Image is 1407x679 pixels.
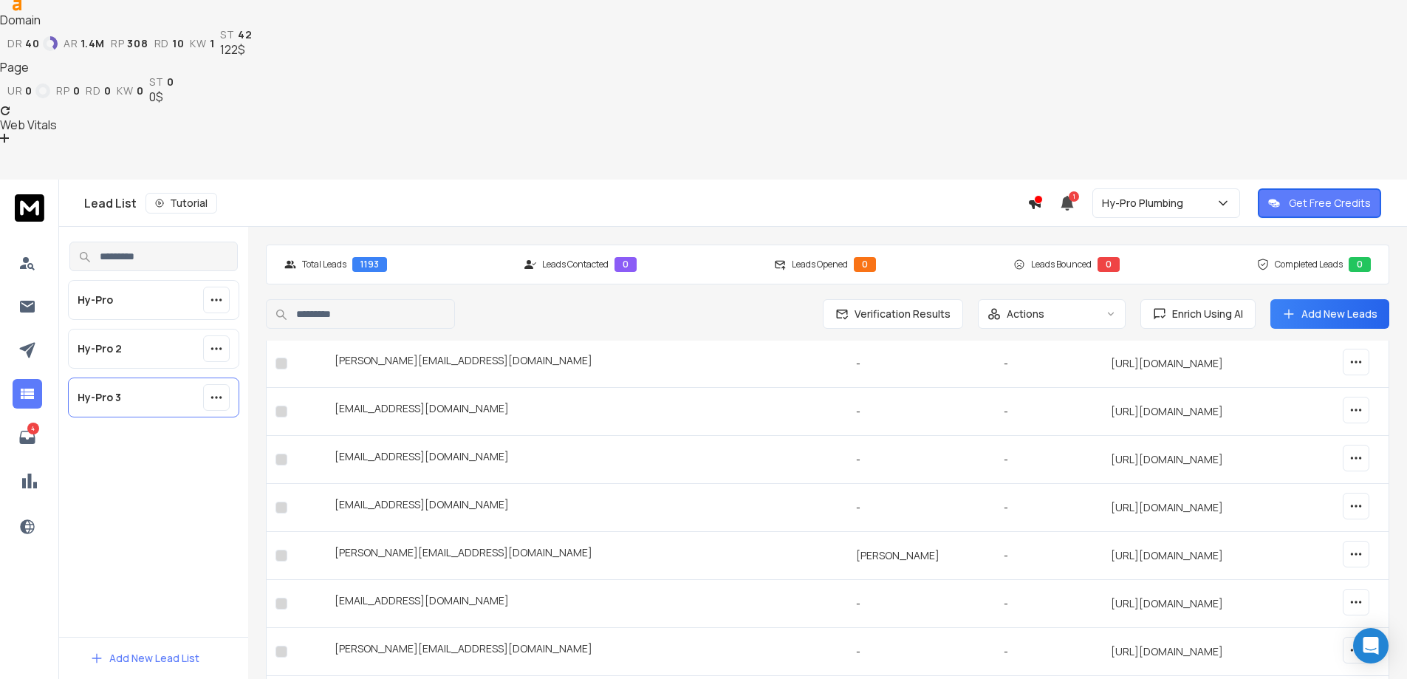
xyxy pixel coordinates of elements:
span: 308 [127,38,148,50]
p: Completed Leads [1275,259,1343,270]
td: [PERSON_NAME] [847,532,994,580]
td: - [995,580,1102,628]
span: 40 [25,38,39,50]
span: dr [7,38,22,50]
div: [PERSON_NAME][EMAIL_ADDRESS][DOMAIN_NAME] [335,545,838,566]
div: 0 [1349,257,1371,272]
a: kw1 [190,38,214,50]
span: 0 [137,85,144,97]
a: rp308 [111,38,148,50]
a: ar1.4M [64,38,105,50]
span: 42 [238,29,252,41]
a: dr40 [7,36,58,51]
button: Verification Results [823,299,963,329]
span: 0 [25,85,32,97]
a: rd10 [154,38,185,50]
span: 1 [210,38,215,50]
div: 0$ [149,88,174,106]
td: - [847,628,994,676]
div: [EMAIL_ADDRESS][DOMAIN_NAME] [335,497,838,518]
div: 0 [854,257,876,272]
p: Hy-Pro 2 [78,341,122,356]
td: - [847,340,994,388]
button: Enrich Using AI [1140,299,1256,329]
div: [PERSON_NAME][EMAIL_ADDRESS][DOMAIN_NAME] [335,641,838,662]
div: Open Intercom Messenger [1353,628,1389,663]
td: [URL][DOMAIN_NAME] [1102,532,1290,580]
div: 0 [615,257,637,272]
div: 1193 [352,257,387,272]
td: [URL][DOMAIN_NAME] [1102,484,1290,532]
a: kw0 [117,85,143,97]
div: 122$ [220,41,252,58]
a: rd0 [86,85,111,97]
p: Hy-Pro [78,293,113,307]
a: st42 [220,29,252,41]
button: Add New Leads [1270,299,1389,329]
p: 4 [27,423,39,434]
p: Hy-Pro Plumbing [1102,196,1189,211]
a: Add New Leads [1282,307,1377,321]
td: - [995,628,1102,676]
td: - [995,388,1102,436]
span: st [149,76,163,88]
button: Add New Lead List [78,644,211,673]
span: kw [190,38,206,50]
p: Leads Opened [792,259,848,270]
span: rp [56,85,69,97]
td: - [847,388,994,436]
td: [URL][DOMAIN_NAME] [1102,388,1290,436]
td: - [847,484,994,532]
span: rd [154,38,169,50]
span: Verification Results [849,307,951,321]
a: rp0 [56,85,80,97]
span: 0 [104,85,112,97]
p: Leads Contacted [542,259,609,270]
p: Total Leads [302,259,346,270]
div: [EMAIL_ADDRESS][DOMAIN_NAME] [335,593,838,614]
span: rp [111,38,124,50]
div: [EMAIL_ADDRESS][DOMAIN_NAME] [335,401,838,422]
p: Hy-Pro 3 [78,390,121,405]
td: - [847,436,994,484]
td: - [847,580,994,628]
td: [URL][DOMAIN_NAME] [1102,436,1290,484]
span: rd [86,85,100,97]
span: 0 [73,85,81,97]
a: ur0 [7,83,50,98]
td: - [995,532,1102,580]
span: 0 [167,76,174,88]
td: - [995,484,1102,532]
a: st0 [149,76,174,88]
button: Tutorial [146,193,217,214]
td: [URL][DOMAIN_NAME] [1102,628,1290,676]
a: 4 [13,423,42,452]
button: Get Free Credits [1258,188,1381,218]
div: 0 [1098,257,1120,272]
td: - [995,340,1102,388]
span: ar [64,38,78,50]
td: [URL][DOMAIN_NAME] [1102,580,1290,628]
div: Lead List [84,193,1027,214]
p: Get Free Credits [1289,196,1371,211]
span: kw [117,85,133,97]
span: st [220,29,234,41]
p: Leads Bounced [1031,259,1092,270]
td: [URL][DOMAIN_NAME] [1102,340,1290,388]
span: 10 [172,38,184,50]
td: - [995,436,1102,484]
p: Actions [1007,307,1044,321]
div: [EMAIL_ADDRESS][DOMAIN_NAME] [335,449,838,470]
span: 1.4M [81,38,105,50]
span: Enrich Using AI [1166,307,1243,321]
span: ur [7,85,22,97]
span: 1 [1069,191,1079,202]
div: [PERSON_NAME][EMAIL_ADDRESS][DOMAIN_NAME] [335,353,838,374]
